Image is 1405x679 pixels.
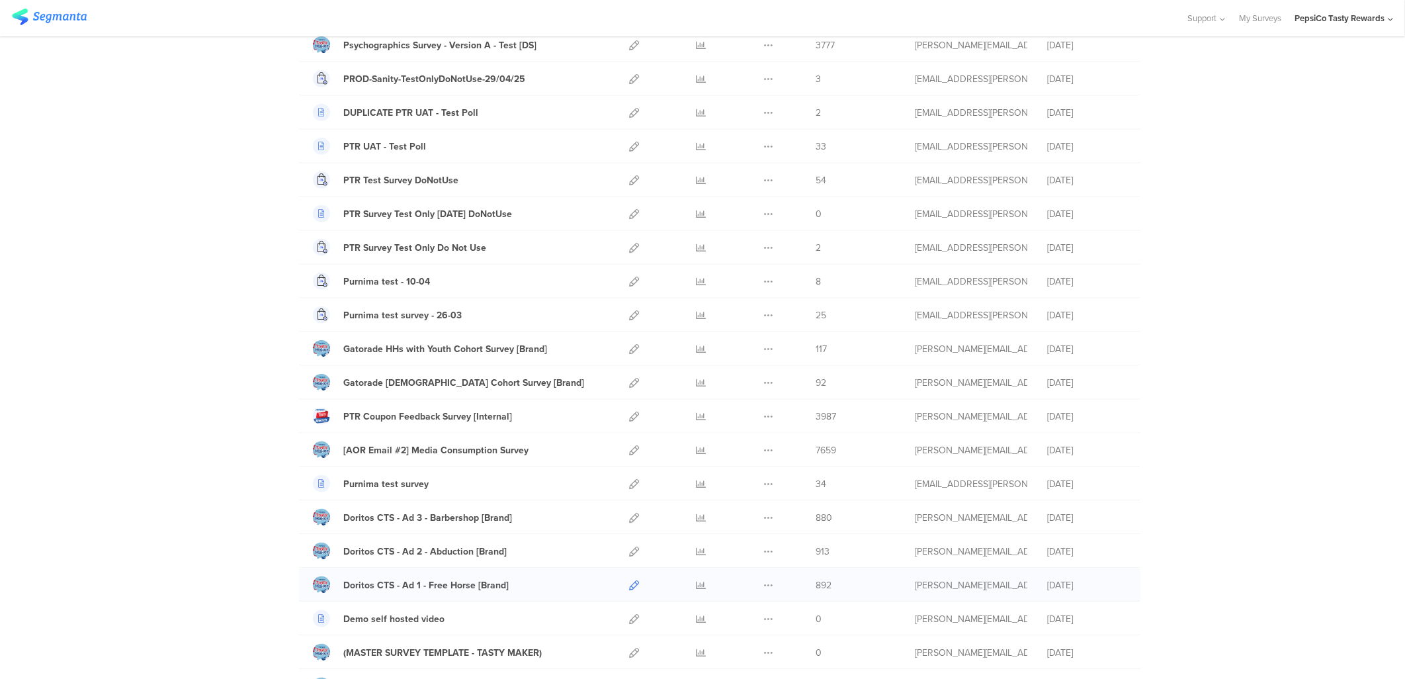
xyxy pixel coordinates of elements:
[343,241,486,255] div: PTR Survey Test Only Do Not Use
[816,376,826,390] span: 92
[343,342,547,356] div: Gatorade HHs with Youth Cohort Survey [Brand]
[816,545,830,559] span: 913
[343,72,525,86] div: PROD-Sanity-TestOnlyDoNotUse-29/04/25
[816,342,827,356] span: 117
[313,543,507,560] a: Doritos CTS - Ad 2 - Abduction [Brand]
[816,72,821,86] span: 3
[915,410,1027,424] div: megan.lynch@pepsico.com
[816,443,836,457] span: 7659
[1047,38,1127,52] div: [DATE]
[343,646,542,660] div: (MASTER SURVEY TEMPLATE - TASTY MAKER)
[816,578,831,592] span: 892
[313,273,430,290] a: Purnima test - 10-04
[343,106,478,120] div: DUPLICATE PTR UAT - Test Poll
[313,70,525,87] a: PROD-Sanity-TestOnlyDoNotUse-29/04/25
[1047,207,1127,221] div: [DATE]
[915,511,1027,525] div: megan.lynch@pepsico.com
[915,342,1027,356] div: megan.lynch@pepsico.com
[816,207,822,221] span: 0
[343,578,509,592] div: Doritos CTS - Ad 1 - Free Horse [Brand]
[915,376,1027,390] div: megan.lynch@pepsico.com
[313,644,542,661] a: (MASTER SURVEY TEMPLATE - TASTY MAKER)
[313,475,429,492] a: Purnima test survey
[915,207,1027,221] div: andreza.godoy.contractor@pepsico.com
[1047,511,1127,525] div: [DATE]
[915,275,1027,289] div: andreza.godoy.contractor@pepsico.com
[343,477,429,491] div: Purnima test survey
[343,207,512,221] div: PTR Survey Test Only 25/04/2025 DoNotUse
[915,106,1027,120] div: andreza.godoy.contractor@pepsico.com
[816,106,821,120] span: 2
[313,340,547,357] a: Gatorade HHs with Youth Cohort Survey [Brand]
[1047,106,1127,120] div: [DATE]
[915,477,1027,491] div: andreza.godoy.contractor@pepsico.com
[343,612,445,626] div: Demo self hosted video
[313,104,478,121] a: DUPLICATE PTR UAT - Test Poll
[343,308,462,322] div: Purnima test survey - 26-03
[1047,241,1127,255] div: [DATE]
[1047,342,1127,356] div: [DATE]
[816,140,826,154] span: 33
[1047,140,1127,154] div: [DATE]
[343,275,430,289] div: Purnima test - 10-04
[313,36,536,54] a: Psychographics Survey - Version A - Test [DS]
[1047,410,1127,424] div: [DATE]
[816,477,826,491] span: 34
[313,239,486,256] a: PTR Survey Test Only Do Not Use
[816,275,821,289] span: 8
[343,511,512,525] div: Doritos CTS - Ad 3 - Barbershop [Brand]
[915,173,1027,187] div: andreza.godoy.contractor@pepsico.com
[313,171,458,189] a: PTR Test Survey DoNotUse
[1047,578,1127,592] div: [DATE]
[816,410,836,424] span: 3987
[343,410,512,424] div: PTR Coupon Feedback Survey [Internal]
[915,646,1027,660] div: megan.lynch@pepsico.com
[1047,376,1127,390] div: [DATE]
[313,306,462,324] a: Purnima test survey - 26-03
[343,376,584,390] div: Gatorade Female Cohort Survey [Brand]
[313,138,426,155] a: PTR UAT - Test Poll
[343,173,458,187] div: PTR Test Survey DoNotUse
[1047,646,1127,660] div: [DATE]
[915,241,1027,255] div: andreza.godoy.contractor@pepsico.com
[343,140,426,154] div: PTR UAT - Test Poll
[1047,173,1127,187] div: [DATE]
[1047,308,1127,322] div: [DATE]
[1047,477,1127,491] div: [DATE]
[1047,443,1127,457] div: [DATE]
[1047,612,1127,626] div: [DATE]
[816,241,821,255] span: 2
[816,646,822,660] span: 0
[816,612,822,626] span: 0
[313,576,509,594] a: Doritos CTS - Ad 1 - Free Horse [Brand]
[1188,12,1217,24] span: Support
[816,511,832,525] span: 880
[915,578,1027,592] div: megan.lynch@pepsico.com
[1047,72,1127,86] div: [DATE]
[313,374,584,391] a: Gatorade [DEMOGRAPHIC_DATA] Cohort Survey [Brand]
[1047,275,1127,289] div: [DATE]
[915,612,1027,626] div: riel@segmanta.com
[343,443,529,457] div: [AOR Email #2] Media Consumption Survey
[313,408,512,425] a: PTR Coupon Feedback Survey [Internal]
[313,441,529,459] a: [AOR Email #2] Media Consumption Survey
[1047,545,1127,559] div: [DATE]
[816,308,826,322] span: 25
[313,205,512,222] a: PTR Survey Test Only [DATE] DoNotUse
[915,38,1027,52] div: megan.lynch@pepsico.com
[915,443,1027,457] div: megan.lynch@pepsico.com
[816,38,835,52] span: 3777
[1295,12,1384,24] div: PepsiCo Tasty Rewards
[915,72,1027,86] div: andreza.godoy.contractor@pepsico.com
[313,610,445,627] a: Demo self hosted video
[816,173,826,187] span: 54
[343,38,536,52] div: Psychographics Survey - Version A - Test [DS]
[915,545,1027,559] div: megan.lynch@pepsico.com
[915,140,1027,154] div: andreza.godoy.contractor@pepsico.com
[343,545,507,559] div: Doritos CTS - Ad 2 - Abduction [Brand]
[915,308,1027,322] div: andreza.godoy.contractor@pepsico.com
[313,509,512,526] a: Doritos CTS - Ad 3 - Barbershop [Brand]
[12,9,87,25] img: segmanta logo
